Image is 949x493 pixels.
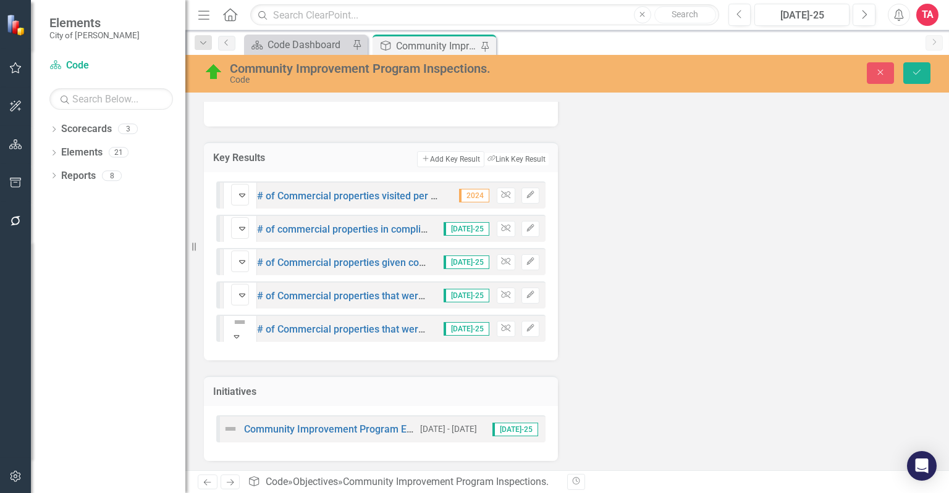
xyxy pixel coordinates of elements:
button: Link Key Result [484,153,549,165]
div: 8 [102,170,122,181]
a: Code [49,59,173,73]
button: TA [916,4,938,26]
a: Objectives [293,476,338,487]
small: City of [PERSON_NAME] [49,30,140,40]
div: [DATE]-25 [759,8,845,23]
a: Code Dashboard [247,37,349,52]
span: [DATE]-25 [444,289,489,302]
a: # of Commercial properties that were cited [257,323,448,335]
input: Search ClearPoint... [250,4,719,26]
a: Reports [61,169,96,183]
input: Search Below... [49,88,173,110]
span: [DATE]-25 [444,255,489,269]
span: 2024 [459,189,489,202]
a: # of Commercial properties given code violation warnings [257,257,513,268]
div: Code Dashboard [268,37,349,52]
button: Add Key Result [417,151,484,167]
img: On Target [204,62,224,82]
span: [DATE]-25 [444,322,489,336]
div: 21 [109,147,129,158]
div: Open Intercom Messenger [907,451,937,481]
div: Community Improvement Program Inspections. [396,38,478,54]
h3: Key Results [213,152,308,164]
a: # of Commercial properties visited per month [257,190,459,202]
button: Search [654,6,716,23]
a: Community Improvement Program Effectiveness [244,423,462,435]
a: Elements [61,146,103,160]
a: Code [266,476,288,487]
small: [DATE] - [DATE] [420,423,477,435]
a: # of commercial properties in compliance [257,223,442,235]
span: [DATE]-25 [444,222,489,236]
a: Scorecards [61,122,112,136]
span: Search [672,9,698,19]
img: Not Defined [223,421,238,436]
span: Elements [49,15,140,30]
img: ClearPoint Strategy [6,14,28,36]
span: [DATE]-25 [492,423,538,436]
div: » » [248,475,558,489]
div: 3 [118,124,138,135]
a: # of Commercial properties that were given notices [257,290,485,302]
div: Code [230,75,606,85]
div: Community Improvement Program Inspections. [230,62,606,75]
h3: Initiatives [213,386,549,397]
button: [DATE]-25 [754,4,850,26]
div: Community Improvement Program Inspections. [343,476,549,487]
img: Not Defined [232,315,247,329]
